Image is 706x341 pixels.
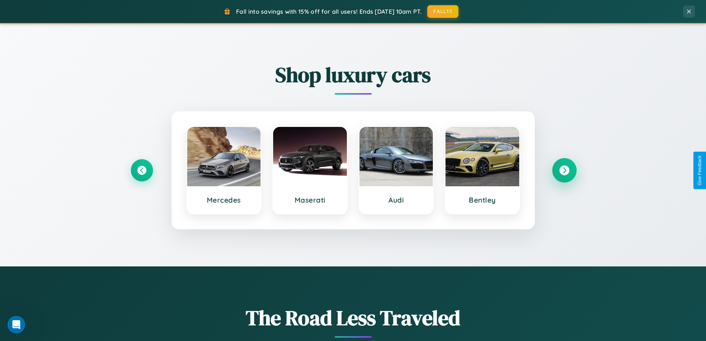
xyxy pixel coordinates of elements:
h3: Mercedes [195,196,253,204]
iframe: Intercom live chat [7,316,25,334]
div: Give Feedback [697,155,702,186]
h3: Maserati [281,196,339,204]
span: Fall into savings with 15% off for all users! Ends [DATE] 10am PT. [236,8,422,15]
button: FALL15 [427,5,458,18]
h2: Shop luxury cars [131,60,576,89]
h1: The Road Less Traveled [131,304,576,332]
h3: Audi [367,196,426,204]
h3: Bentley [453,196,512,204]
